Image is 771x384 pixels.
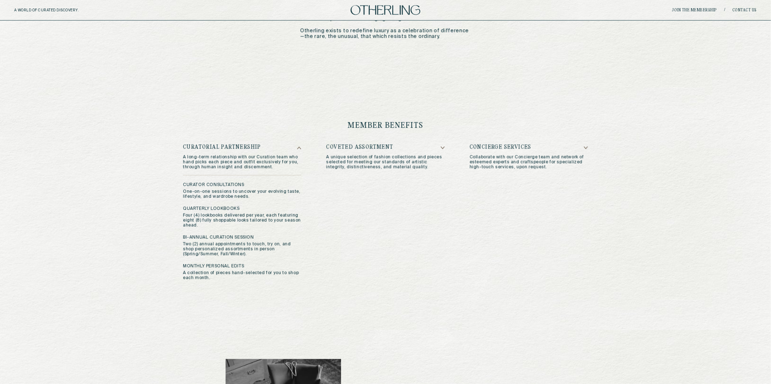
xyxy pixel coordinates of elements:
[470,155,588,170] p: Collaborate with our Concierge team and network of esteemed experts and craftspeople for speciali...
[14,8,110,12] h5: A WORLD OF CURATED DISCOVERY.
[183,264,301,269] h6: Monthly Personal Edits
[351,5,420,15] img: logo
[672,8,717,12] a: join the membership
[470,145,588,151] h5: Concierge Services
[183,242,301,257] p: Two (2) annual appointments to touch, try on, and shop personalized assortments in person (Spring...
[326,155,444,170] p: A unique selection of fashion collections and pieces selected for meeting our standards of artist...
[183,189,301,199] p: One-on-one sessions to uncover your evolving taste, lifestyle, and wardrobe needs.
[183,213,301,228] p: Four (4) lookbooks delivered per year, each featuring eight (8) fully shoppable looks tailored to...
[183,271,301,281] p: A collection of pieces hand-selected for you to shop each month.
[183,183,301,188] h6: Curator Consultations
[183,121,588,130] h3: member benefits
[732,8,757,12] a: Contact Us
[326,145,444,151] h5: Coveted Assortment
[183,206,301,211] h6: Quarterly Lookbooks
[724,7,725,13] span: /
[183,235,301,240] h6: Bi-Annual Curation Session
[183,155,301,170] p: A long-term relationship with our Curation team who hand picks each piece and outfit exclusively ...
[183,145,301,151] h5: Curatorial Partnership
